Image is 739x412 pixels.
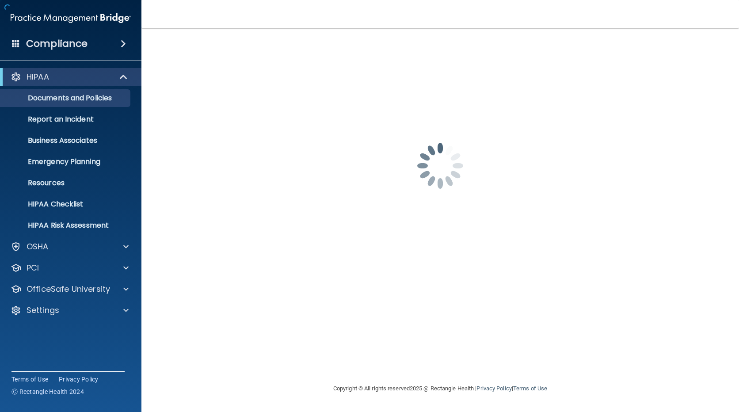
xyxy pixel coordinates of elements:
p: OSHA [27,241,49,252]
a: PCI [11,263,129,273]
p: Documents and Policies [6,94,126,103]
div: Copyright © All rights reserved 2025 @ Rectangle Health | | [279,374,602,403]
a: Terms of Use [11,375,48,384]
img: spinner.e123f6fc.gif [396,122,484,210]
p: Business Associates [6,136,126,145]
a: OSHA [11,241,129,252]
p: HIPAA [27,72,49,82]
p: OfficeSafe University [27,284,110,294]
p: HIPAA Checklist [6,200,126,209]
p: Report an Incident [6,115,126,124]
a: Settings [11,305,129,316]
p: HIPAA Risk Assessment [6,221,126,230]
p: Settings [27,305,59,316]
a: HIPAA [11,72,128,82]
a: OfficeSafe University [11,284,129,294]
a: Privacy Policy [476,385,511,392]
span: Ⓒ Rectangle Health 2024 [11,387,84,396]
p: Emergency Planning [6,157,126,166]
h4: Compliance [26,38,88,50]
img: PMB logo [11,9,131,27]
a: Terms of Use [513,385,547,392]
a: Privacy Policy [59,375,99,384]
p: PCI [27,263,39,273]
p: Resources [6,179,126,187]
